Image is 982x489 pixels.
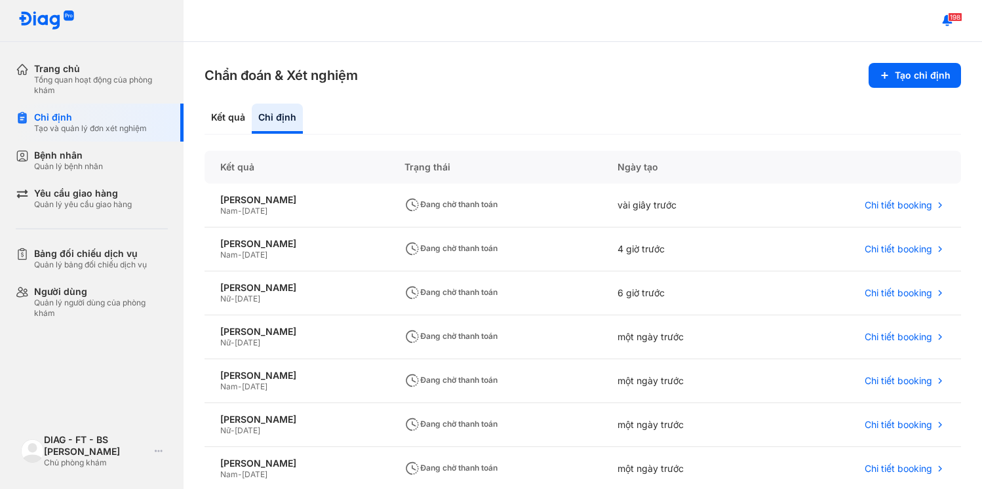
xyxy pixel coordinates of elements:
[235,425,260,435] span: [DATE]
[602,184,769,227] div: vài giây trước
[865,375,932,387] span: Chi tiết booking
[389,151,602,184] div: Trạng thái
[865,199,932,211] span: Chi tiết booking
[220,414,373,425] div: [PERSON_NAME]
[34,248,147,260] div: Bảng đối chiếu dịch vụ
[238,206,242,216] span: -
[602,359,769,403] div: một ngày trước
[602,403,769,447] div: một ngày trước
[242,206,267,216] span: [DATE]
[238,381,242,391] span: -
[404,419,498,429] span: Đang chờ thanh toán
[220,238,373,250] div: [PERSON_NAME]
[231,294,235,303] span: -
[235,294,260,303] span: [DATE]
[220,206,238,216] span: Nam
[404,375,498,385] span: Đang chờ thanh toán
[869,63,961,88] button: Tạo chỉ định
[34,199,132,210] div: Quản lý yêu cầu giao hàng
[34,75,168,96] div: Tổng quan hoạt động của phòng khám
[44,434,149,458] div: DIAG - FT - BS [PERSON_NAME]
[34,298,168,319] div: Quản lý người dùng của phòng khám
[231,338,235,347] span: -
[220,381,238,391] span: Nam
[220,458,373,469] div: [PERSON_NAME]
[34,187,132,199] div: Yêu cầu giao hàng
[34,161,103,172] div: Quản lý bệnh nhân
[865,287,932,299] span: Chi tiết booking
[34,111,147,123] div: Chỉ định
[602,315,769,359] div: một ngày trước
[238,250,242,260] span: -
[34,260,147,270] div: Quản lý bảng đối chiếu dịch vụ
[205,104,252,134] div: Kết quả
[865,331,932,343] span: Chi tiết booking
[220,250,238,260] span: Nam
[220,326,373,338] div: [PERSON_NAME]
[404,287,498,297] span: Đang chờ thanh toán
[235,338,260,347] span: [DATE]
[34,149,103,161] div: Bệnh nhân
[948,12,962,22] span: 198
[404,463,498,473] span: Đang chờ thanh toán
[220,294,231,303] span: Nữ
[865,243,932,255] span: Chi tiết booking
[242,469,267,479] span: [DATE]
[404,243,498,253] span: Đang chờ thanh toán
[220,425,231,435] span: Nữ
[242,381,267,391] span: [DATE]
[44,458,149,468] div: Chủ phòng khám
[865,463,932,475] span: Chi tiết booking
[18,10,75,31] img: logo
[220,370,373,381] div: [PERSON_NAME]
[252,104,303,134] div: Chỉ định
[34,123,147,134] div: Tạo và quản lý đơn xét nghiệm
[220,194,373,206] div: [PERSON_NAME]
[242,250,267,260] span: [DATE]
[602,151,769,184] div: Ngày tạo
[34,286,168,298] div: Người dùng
[602,271,769,315] div: 6 giờ trước
[205,151,389,184] div: Kết quả
[404,331,498,341] span: Đang chờ thanh toán
[238,469,242,479] span: -
[21,439,44,462] img: logo
[220,469,238,479] span: Nam
[602,227,769,271] div: 4 giờ trước
[220,338,231,347] span: Nữ
[865,419,932,431] span: Chi tiết booking
[404,199,498,209] span: Đang chờ thanh toán
[34,63,168,75] div: Trang chủ
[220,282,373,294] div: [PERSON_NAME]
[205,66,358,85] h3: Chẩn đoán & Xét nghiệm
[231,425,235,435] span: -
